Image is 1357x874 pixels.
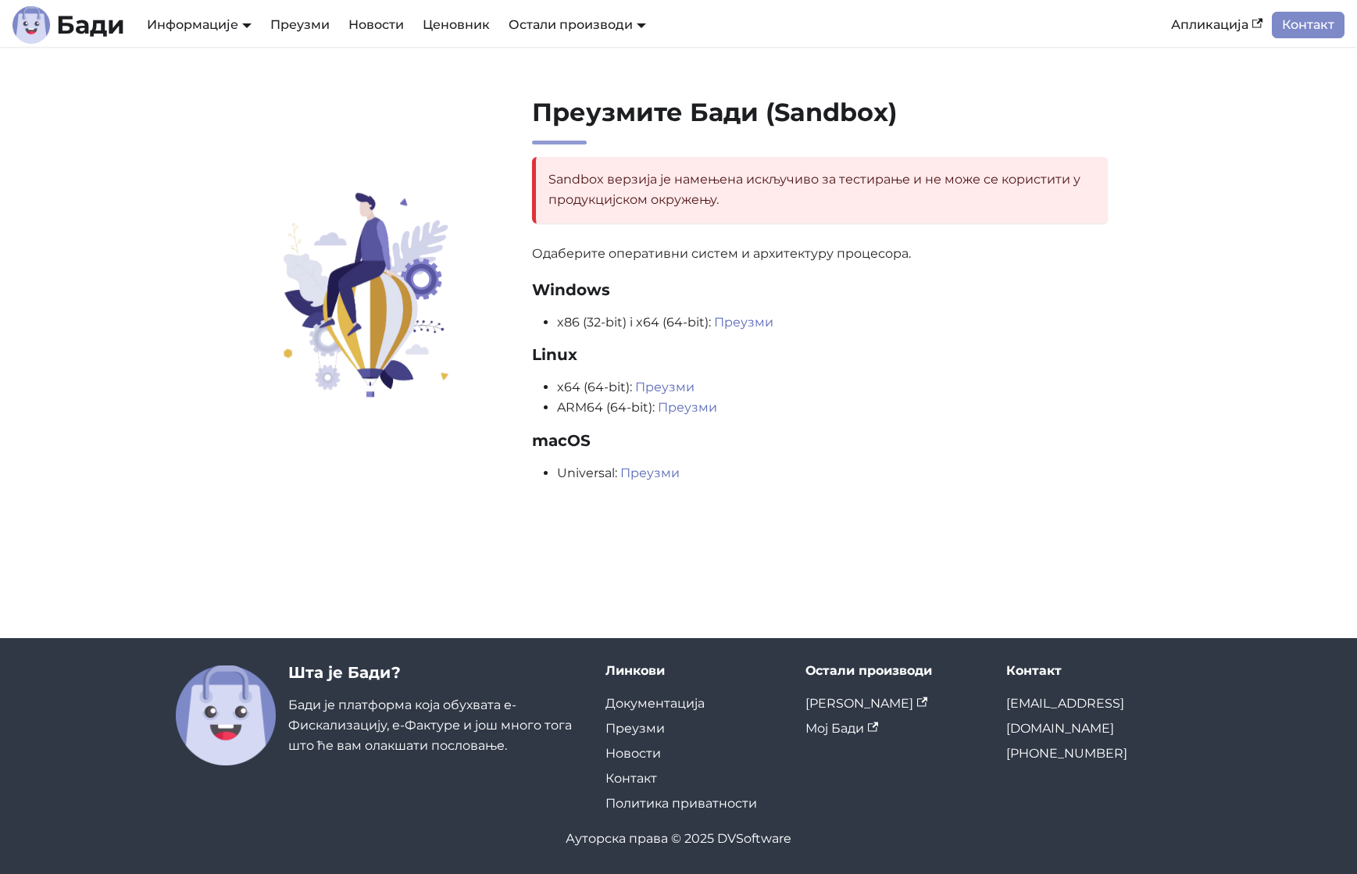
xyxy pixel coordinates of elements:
[557,312,1109,333] li: x86 (32-bit) i x64 (64-bit):
[714,315,773,330] a: Преузми
[12,6,125,44] a: ЛогоБади
[605,663,781,679] div: Линкови
[1006,746,1127,761] a: [PHONE_NUMBER]
[557,463,1109,483] li: Universal:
[620,466,680,480] a: Преузми
[605,721,665,736] a: Преузми
[605,746,661,761] a: Новости
[413,12,499,38] a: Ценовник
[245,191,484,399] img: Преузмите Бади (Sandbox)
[605,696,705,711] a: Документација
[532,280,1109,300] h3: Windows
[56,12,125,37] b: Бади
[605,796,757,811] a: Политика приватности
[261,12,339,38] a: Преузми
[532,157,1109,223] div: Sandbox верзија је намењена искључиво за тестирање и не може се користити у продукцијском окружењу.
[532,244,1109,264] p: Одаберите оперативни систем и архитектуру процесора.
[339,12,413,38] a: Новости
[1272,12,1345,38] a: Контакт
[1006,696,1124,736] a: [EMAIL_ADDRESS][DOMAIN_NAME]
[176,829,1182,849] div: Ауторска права © 2025 DVSoftware
[557,398,1109,418] li: ARM64 (64-bit):
[147,17,252,32] a: Информације
[288,663,580,765] div: Бади је платформа која обухвата е-Фискализацију, е-Фактуре и још много тога што ће вам олакшати п...
[658,400,717,415] a: Преузми
[12,6,50,44] img: Лого
[509,17,646,32] a: Остали производи
[532,431,1109,451] h3: macOS
[532,345,1109,365] h3: Linux
[1006,663,1182,679] div: Контакт
[605,771,657,786] a: Контакт
[176,665,276,765] img: Бади
[532,97,1109,144] h2: Преузмите Бади (Sandbox)
[288,663,580,683] h3: Шта је Бади?
[805,696,927,711] a: [PERSON_NAME]
[805,663,981,679] div: Остали производи
[1162,12,1272,38] a: Апликација
[805,721,878,736] a: Мој Бади
[635,380,695,394] a: Преузми
[557,377,1109,398] li: x64 (64-bit):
